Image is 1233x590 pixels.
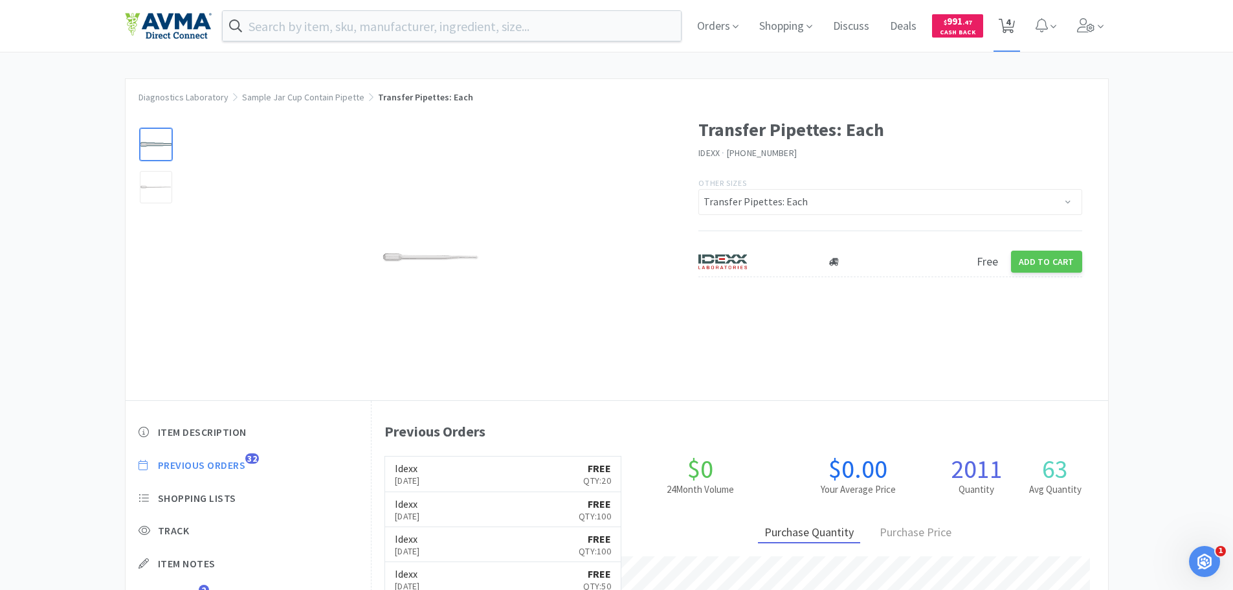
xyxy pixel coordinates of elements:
a: $991.47Cash Back [932,8,983,43]
span: Free [977,254,998,269]
p: Qty: 100 [579,544,611,558]
a: 4 [994,22,1020,34]
span: Item Notes [158,557,216,571]
p: [DATE] [395,544,420,558]
h1: Transfer Pipettes: Each [698,115,1082,144]
div: Previous Orders [384,420,1095,443]
strong: FREE [588,462,611,475]
img: e4e33dab9f054f5782a47901c742baa9_102.png [125,12,212,40]
strong: FREE [588,497,611,510]
div: Purchase Price [873,523,958,543]
span: Item Description [158,425,247,439]
h1: 63 [1016,456,1095,482]
iframe: Intercom live chat [1189,546,1220,577]
span: · [722,147,724,159]
p: [DATE] [395,473,420,488]
a: Sample Jar Cup Contain Pipette [242,91,364,103]
span: 991 [944,15,972,27]
img: 13250b0087d44d67bb1668360c5632f9_13.png [698,252,747,271]
h6: Idexx [395,463,420,473]
span: . 47 [962,18,972,27]
h1: 2011 [937,456,1016,482]
h2: Your Average Price [779,482,937,497]
a: Idexx[DATE]FREEQty:20 [385,457,621,492]
strong: FREE [588,567,611,580]
a: Diagnostics Laboratory [139,91,228,103]
span: Cash Back [940,29,975,38]
h1: $0.00 [779,456,937,482]
img: 1453d0b20ac94f87a267ea594ab89f8d_686580.png [383,209,480,306]
h2: 24 Month Volume [621,482,779,497]
span: 32 [245,453,259,464]
h2: Quantity [937,482,1016,497]
h1: $0 [621,456,779,482]
span: Previous Orders [158,459,246,472]
h6: Idexx [395,569,420,579]
div: Purchase Quantity [758,523,860,543]
p: Qty: 100 [579,509,611,523]
p: Other Sizes [698,177,1082,189]
span: Track [158,524,190,538]
span: 1 [1216,546,1226,556]
strong: FREE [588,532,611,545]
span: [PHONE_NUMBER] [727,147,797,159]
a: Discuss [828,21,874,32]
h6: Idexx [395,534,420,544]
a: IDEXX [698,147,720,159]
input: Search by item, sku, manufacturer, ingredient, size... [223,11,682,41]
a: Idexx[DATE]FREEQty:100 [385,527,621,562]
button: Add to Cart [1011,251,1082,273]
span: Transfer Pipettes: Each [378,91,473,103]
p: Qty: 20 [583,473,611,488]
a: Deals [885,21,922,32]
h6: Idexx [395,499,420,509]
a: Idexx[DATE]FREEQty:100 [385,492,621,527]
p: [DATE] [395,509,420,523]
span: Shopping Lists [158,492,236,505]
span: $ [944,18,947,27]
h2: Avg Quantity [1016,482,1095,497]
